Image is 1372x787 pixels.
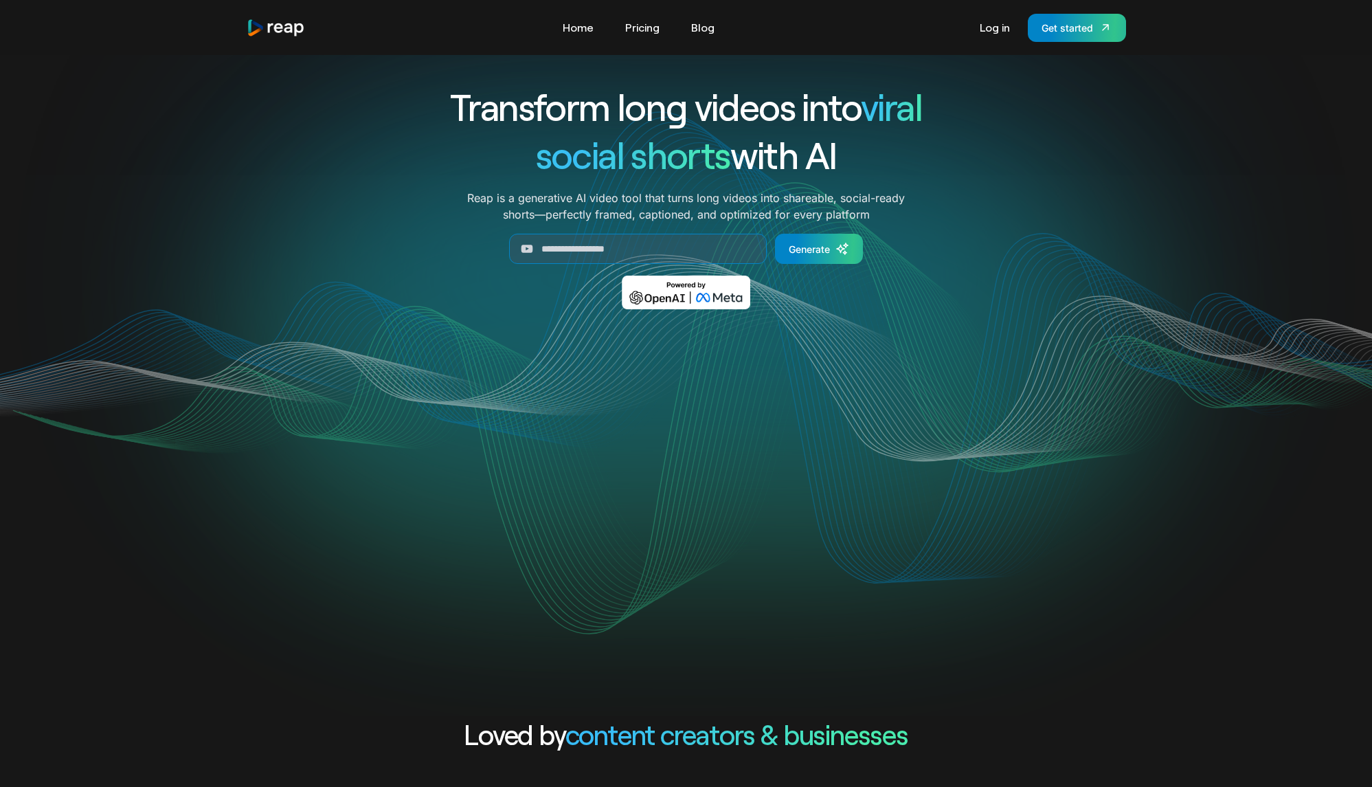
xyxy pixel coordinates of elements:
span: content creators & businesses [565,718,908,751]
img: reap logo [247,19,306,37]
a: Pricing [618,16,666,38]
span: social shorts [536,132,730,177]
h1: Transform long videos into [401,82,972,131]
a: Blog [684,16,721,38]
div: Get started [1042,21,1093,35]
form: Generate Form [401,234,972,264]
a: Get started [1028,14,1126,42]
a: home [247,19,306,37]
a: Generate [775,234,863,264]
a: Log in [973,16,1017,38]
img: Powered by OpenAI & Meta [622,276,750,309]
video: Your browser does not support the video tag. [409,329,963,606]
h1: with AI [401,131,972,179]
span: viral [861,84,922,129]
div: Generate [789,242,830,256]
a: Home [556,16,600,38]
p: Reap is a generative AI video tool that turns long videos into shareable, social-ready shorts—per... [467,190,905,223]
